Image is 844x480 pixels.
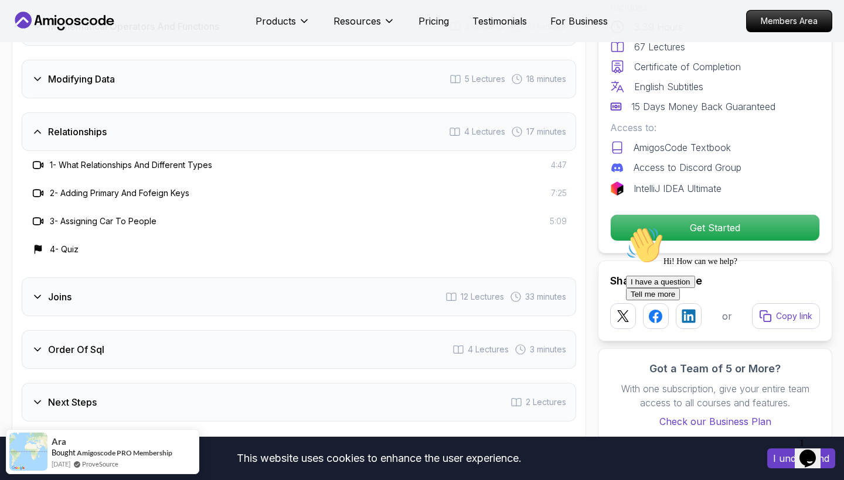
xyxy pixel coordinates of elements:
span: 17 minutes [526,126,566,138]
button: Next Steps2 Lectures [22,383,576,421]
a: Pricing [418,14,449,28]
p: Access to Discord Group [634,160,741,174]
button: Tell me more [5,66,59,78]
p: Resources [333,14,381,28]
div: This website uses cookies to enhance the user experience. [9,445,750,471]
h3: Relationships [48,125,107,139]
span: 33 minutes [525,291,566,303]
button: Relationships4 Lectures 17 minutes [22,112,576,151]
p: 15 Days Money Back Guaranteed [631,100,775,114]
span: 18 minutes [526,73,566,85]
span: 3 minutes [530,344,566,355]
h2: Share this Course [610,273,820,289]
p: English Subtitles [634,80,703,94]
span: [DATE] [52,459,70,469]
p: AmigosCode Textbook [634,140,731,155]
h3: Next Steps [48,395,97,409]
button: Get Started [610,214,820,241]
a: Amigoscode PRO Membership [77,448,172,457]
span: 5 Lectures [465,73,505,85]
button: Products [256,14,310,37]
a: Check our Business Plan [610,414,820,428]
h3: Got a Team of 5 or More? [610,361,820,377]
a: Testimonials [472,14,527,28]
span: Hi! How can we help? [5,35,116,44]
img: :wave: [5,5,42,42]
button: Joins12 Lectures 33 minutes [22,277,576,316]
h3: 2 - Adding Primary And Fofeign Keys [50,187,189,199]
button: Resources [333,14,395,37]
span: Ara [52,437,66,447]
p: With one subscription, give your entire team access to all courses and features. [610,382,820,410]
p: Members Area [747,11,832,32]
span: 7:25 [551,187,567,199]
span: 12 Lectures [461,291,504,303]
iframe: chat widget [795,433,832,468]
a: ProveSource [82,459,118,469]
p: Certificate of Completion [634,60,741,74]
button: Modifying Data5 Lectures 18 minutes [22,60,576,98]
span: 4:47 [551,159,567,171]
a: Members Area [746,10,832,32]
h3: Order Of Sql [48,342,104,356]
span: 5:09 [550,215,567,227]
button: Order Of Sql4 Lectures 3 minutes [22,330,576,369]
p: IntelliJ IDEA Ultimate [634,181,722,196]
span: 4 Lectures [464,126,505,138]
img: jetbrains logo [610,181,624,196]
h3: 1 - What Relationships And Different Types [50,159,212,171]
iframe: chat widget [621,222,832,427]
h3: Modifying Data [48,72,115,86]
a: For Business [550,14,608,28]
h3: 3 - Assigning Car To People [50,215,156,227]
span: 4 Lectures [468,344,509,355]
p: Access to: [610,121,820,135]
div: 👋Hi! How can we help?I have a questionTell me more [5,5,216,78]
button: I have a question [5,54,74,66]
h3: 4 - Quiz [50,244,79,255]
span: 2 Lectures [526,396,566,408]
p: Get Started [611,215,819,241]
h3: Joins [48,290,72,304]
button: Accept cookies [767,448,835,468]
p: Products [256,14,296,28]
span: Bought [52,448,76,457]
img: provesource social proof notification image [9,433,47,471]
p: 67 Lectures [634,40,685,54]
